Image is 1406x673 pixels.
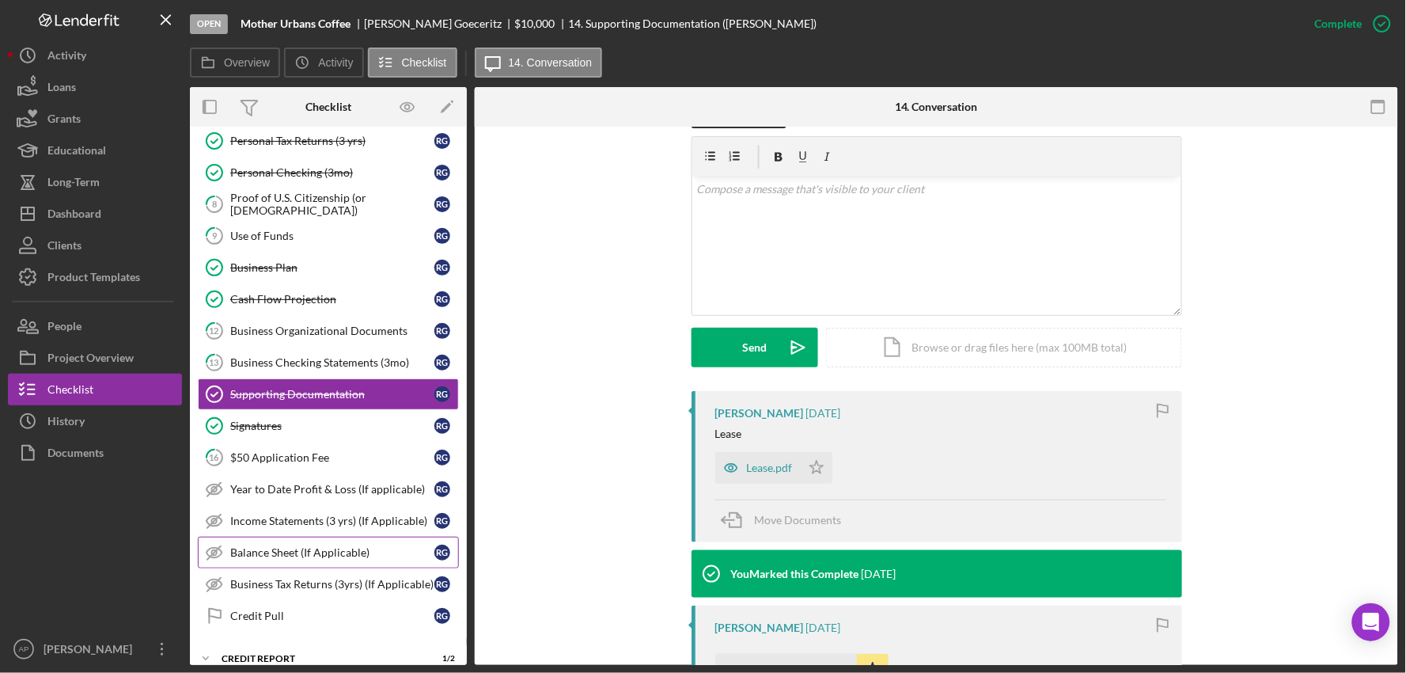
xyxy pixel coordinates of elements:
[230,230,434,242] div: Use of Funds
[8,103,182,135] button: Grants
[8,405,182,437] button: History
[434,165,450,181] div: R G
[198,315,459,347] a: 12Business Organizational DocumentsRG
[210,452,220,462] tspan: 16
[198,157,459,188] a: Personal Checking (3mo)RG
[198,442,459,473] a: 16$50 Application FeeRG
[198,188,459,220] a: 8Proof of U.S. Citizenship (or [DEMOGRAPHIC_DATA])RG
[230,578,434,591] div: Business Tax Returns (3yrs) (If Applicable)
[1352,603,1390,641] div: Open Intercom Messenger
[230,515,434,527] div: Income Statements (3 yrs) (If Applicable)
[8,198,182,230] button: Dashboard
[434,323,450,339] div: R G
[47,342,134,378] div: Project Overview
[222,654,415,663] div: Credit report
[1299,8,1398,40] button: Complete
[212,230,218,241] tspan: 9
[230,420,434,432] div: Signatures
[568,17,817,30] div: 14. Supporting Documentation ([PERSON_NAME])
[8,166,182,198] button: Long-Term
[895,101,978,113] div: 14. Conversation
[8,342,182,374] a: Project Overview
[40,633,142,669] div: [PERSON_NAME]
[8,261,182,293] a: Product Templates
[434,291,450,307] div: R G
[198,378,459,410] a: Supporting DocumentationRG
[230,388,434,401] div: Supporting Documentation
[8,374,182,405] button: Checklist
[230,483,434,496] div: Year to Date Profit & Loss (If applicable)
[8,135,182,166] button: Educational
[230,325,434,337] div: Business Organizational Documents
[198,125,459,157] a: Personal Tax Returns (3 yrs)RG
[368,48,457,78] button: Checklist
[434,228,450,244] div: R G
[305,101,351,113] div: Checklist
[8,437,182,469] button: Documents
[434,196,450,212] div: R G
[8,40,182,71] button: Activity
[402,56,447,69] label: Checklist
[731,568,859,580] div: You Marked this Complete
[8,230,182,261] a: Clients
[198,410,459,442] a: SignaturesRG
[755,513,842,527] span: Move Documents
[434,450,450,466] div: R G
[715,452,832,484] button: Lease.pdf
[47,374,93,409] div: Checklist
[210,325,219,336] tspan: 12
[434,133,450,149] div: R G
[434,418,450,434] div: R G
[715,407,804,420] div: [PERSON_NAME]
[198,600,459,632] a: Credit PullRG
[47,261,140,297] div: Product Templates
[806,622,841,634] time: 2025-08-17 22:15
[715,500,858,540] button: Move Documents
[47,198,101,234] div: Dashboard
[284,48,363,78] button: Activity
[47,40,86,75] div: Activity
[190,48,280,78] button: Overview
[198,220,459,252] a: 9Use of FundsRG
[47,103,81,139] div: Grants
[8,71,182,103] button: Loans
[224,56,270,69] label: Overview
[47,71,76,107] div: Loans
[8,310,182,342] button: People
[230,546,434,559] div: Balance Sheet (If Applicable)
[47,310,81,346] div: People
[509,56,593,69] label: 14. Conversation
[230,135,434,147] div: Personal Tax Returns (3 yrs)
[19,645,29,654] text: AP
[318,56,353,69] label: Activity
[230,192,434,217] div: Proof of U.S. Citizenship (or [DEMOGRAPHIC_DATA])
[806,407,841,420] time: 2025-09-24 18:15
[210,357,219,367] tspan: 13
[230,166,434,179] div: Personal Checking (3mo)
[434,386,450,402] div: R G
[212,199,217,209] tspan: 8
[364,17,515,30] div: [PERSON_NAME] Goeceritz
[241,17,351,30] b: Mother Urbans Coffee
[47,166,100,202] div: Long-Term
[230,261,434,274] div: Business Plan
[715,622,804,634] div: [PERSON_NAME]
[198,283,459,315] a: Cash Flow ProjectionRG
[198,473,459,505] a: Year to Date Profit & Loss (If applicable)RG
[198,347,459,378] a: 13Business Checking Statements (3mo)RG
[198,537,459,568] a: Balance Sheet (If Applicable)RG
[475,48,603,78] button: 14. Conversation
[862,568,896,580] time: 2025-08-20 16:26
[230,293,434,306] div: Cash Flow Projection
[434,608,450,624] div: R G
[8,633,182,665] button: AP[PERSON_NAME]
